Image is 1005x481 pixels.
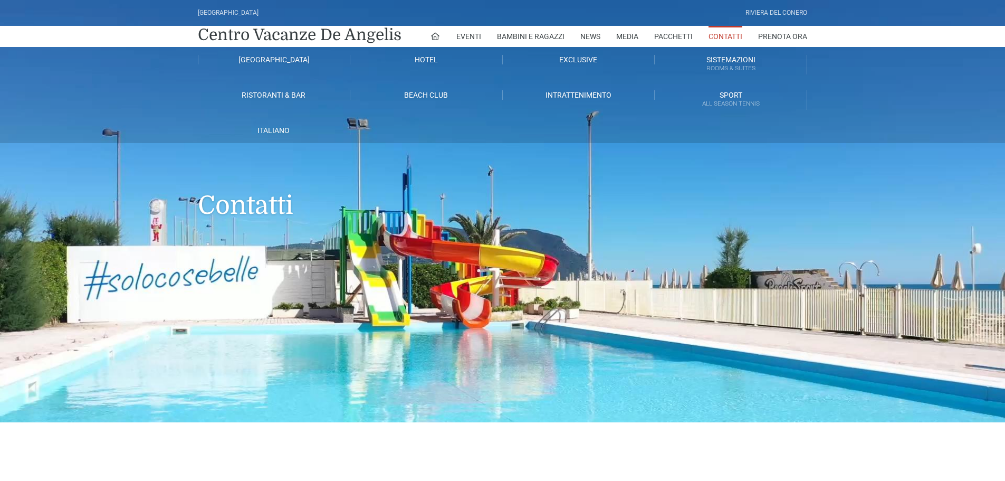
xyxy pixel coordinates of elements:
[350,90,503,100] a: Beach Club
[198,24,401,45] a: Centro Vacanze De Angelis
[654,26,693,47] a: Pacchetti
[497,26,564,47] a: Bambini e Ragazzi
[745,8,807,18] div: Riviera Del Conero
[758,26,807,47] a: Prenota Ora
[655,99,807,109] small: All Season Tennis
[616,26,638,47] a: Media
[580,26,600,47] a: News
[198,126,350,135] a: Italiano
[503,55,655,64] a: Exclusive
[456,26,481,47] a: Eventi
[198,143,807,236] h1: Contatti
[503,90,655,100] a: Intrattenimento
[198,90,350,100] a: Ristoranti & Bar
[257,126,290,135] span: Italiano
[198,8,259,18] div: [GEOGRAPHIC_DATA]
[350,55,503,64] a: Hotel
[655,90,807,110] a: SportAll Season Tennis
[655,55,807,74] a: SistemazioniRooms & Suites
[655,63,807,73] small: Rooms & Suites
[709,26,742,47] a: Contatti
[198,55,350,64] a: [GEOGRAPHIC_DATA]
